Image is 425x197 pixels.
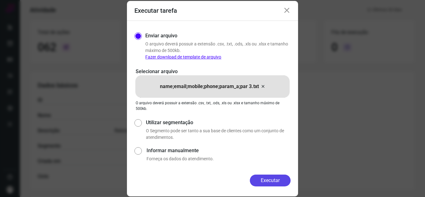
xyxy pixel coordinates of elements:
[250,175,291,186] button: Executar
[134,7,177,14] h3: Executar tarefa
[145,54,221,59] a: Fazer download de template de arquivo
[145,41,291,60] p: O arquivo deverá possuir a extensão .csv, .txt, .ods, .xls ou .xlsx e tamanho máximo de 500kb.
[147,156,291,162] p: Forneça os dados do atendimento.
[146,119,291,126] label: Utilizar segmentação
[146,128,291,141] p: O Segmento pode ser tanto a sua base de clientes como um conjunto de atendimentos.
[160,83,259,90] p: name;email;mobile;phone;param_a;par 3.txt
[145,32,177,40] label: Enviar arquivo
[147,147,291,154] label: Informar manualmente
[136,100,289,111] p: O arquivo deverá possuir a extensão .csv, .txt, .ods, .xls ou .xlsx e tamanho máximo de 500kb.
[136,68,289,75] p: Selecionar arquivo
